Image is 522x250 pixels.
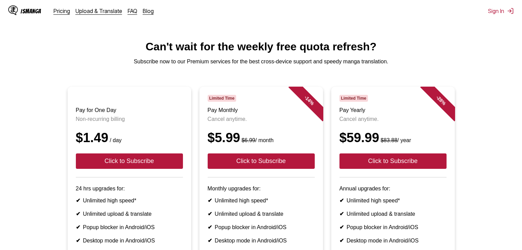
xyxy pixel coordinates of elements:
[208,197,315,204] li: Unlimited high speed*
[208,211,212,217] b: ✔
[5,59,517,65] p: Subscribe now to our Premium services for the best cross-device support and speedy manga translat...
[208,95,236,102] span: Limited Time
[339,211,344,217] b: ✔
[339,237,446,244] li: Desktop mode in Android/iOS
[76,8,122,14] a: Upload & Translate
[208,153,315,169] button: Click to Subscribe
[76,224,183,230] li: Popup blocker in Android/iOS
[339,197,446,204] li: Unlimited high speed*
[208,237,315,244] li: Desktop mode in Android/iOS
[242,137,255,143] s: $6.99
[54,8,70,14] a: Pricing
[8,5,54,16] a: IsManga LogoIsManga
[208,116,315,122] p: Cancel anytime.
[21,8,41,14] div: IsManga
[208,238,212,243] b: ✔
[339,95,368,102] span: Limited Time
[108,137,122,143] small: / day
[507,8,514,14] img: Sign out
[5,40,517,53] h1: Can't wait for the weekly free quota refresh?
[208,130,315,145] div: $5.99
[339,238,344,243] b: ✔
[208,107,315,113] h3: Pay Monthly
[76,107,183,113] h3: Pay for One Day
[488,8,514,14] button: Sign In
[208,198,212,203] b: ✔
[288,80,329,121] div: - 14 %
[208,224,212,230] b: ✔
[143,8,154,14] a: Blog
[339,211,446,217] li: Unlimited upload & translate
[76,186,183,192] p: 24 hrs upgrades for:
[339,130,446,145] div: $59.99
[339,153,446,169] button: Click to Subscribe
[420,80,461,121] div: - 28 %
[240,137,274,143] small: / month
[76,130,183,145] div: $1.49
[339,186,446,192] p: Annual upgrades for:
[8,5,18,15] img: IsManga Logo
[339,107,446,113] h3: Pay Yearly
[76,211,80,217] b: ✔
[339,224,446,230] li: Popup blocker in Android/iOS
[76,237,183,244] li: Desktop mode in Android/iOS
[128,8,137,14] a: FAQ
[76,224,80,230] b: ✔
[76,197,183,204] li: Unlimited high speed*
[76,211,183,217] li: Unlimited upload & translate
[76,116,183,122] p: Non-recurring billing
[381,137,397,143] s: $83.88
[208,224,315,230] li: Popup blocker in Android/iOS
[208,186,315,192] p: Monthly upgrades for:
[76,153,183,169] button: Click to Subscribe
[339,224,344,230] b: ✔
[208,211,315,217] li: Unlimited upload & translate
[379,137,411,143] small: / year
[339,116,446,122] p: Cancel anytime.
[339,198,344,203] b: ✔
[76,198,80,203] b: ✔
[76,238,80,243] b: ✔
